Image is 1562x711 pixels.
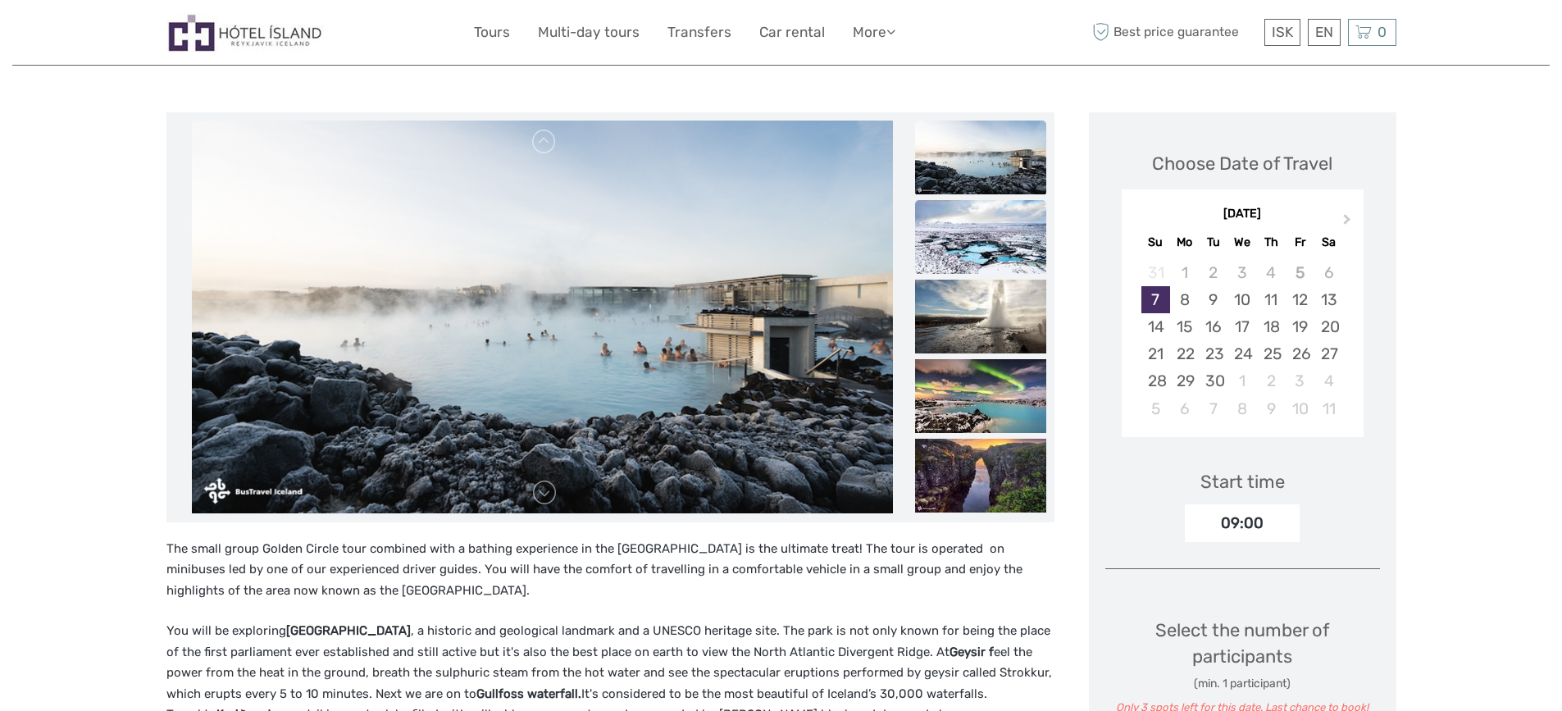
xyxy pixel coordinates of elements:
[1141,259,1170,286] div: Not available Sunday, August 31st, 2025
[1170,231,1199,253] div: Mo
[1286,286,1314,313] div: Choose Friday, September 12th, 2025
[1199,313,1227,340] div: Choose Tuesday, September 16th, 2025
[286,623,411,638] strong: [GEOGRAPHIC_DATA]
[1141,313,1170,340] div: Choose Sunday, September 14th, 2025
[1227,367,1256,394] div: Choose Wednesday, October 1st, 2025
[1308,19,1341,46] div: EN
[23,29,185,42] p: We're away right now. Please check back later!
[1127,259,1358,422] div: month 2025-09
[1286,231,1314,253] div: Fr
[1314,286,1343,313] div: Choose Saturday, September 13th, 2025
[1257,367,1286,394] div: Choose Thursday, October 2nd, 2025
[1314,231,1343,253] div: Sa
[1314,367,1343,394] div: Choose Saturday, October 4th, 2025
[1141,286,1170,313] div: Choose Sunday, September 7th, 2025
[1141,367,1170,394] div: Choose Sunday, September 28th, 2025
[1170,313,1199,340] div: Choose Monday, September 15th, 2025
[1227,340,1256,367] div: Choose Wednesday, September 24th, 2025
[476,686,581,701] strong: Gullfoss waterfall.
[1257,259,1286,286] div: Not available Thursday, September 4th, 2025
[474,21,510,44] a: Tours
[1199,259,1227,286] div: Not available Tuesday, September 2nd, 2025
[915,280,1046,353] img: 6e04dd7c0e4d4fc499d456a8b0d64eb9_slider_thumbnail.jpeg
[1105,676,1380,692] div: (min. 1 participant)
[166,12,324,52] img: Hótel Ísland
[166,539,1054,602] p: The small group Golden Circle tour combined with a bathing experience in the [GEOGRAPHIC_DATA] is...
[1257,286,1286,313] div: Choose Thursday, September 11th, 2025
[1286,313,1314,340] div: Choose Friday, September 19th, 2025
[189,25,208,45] button: Open LiveChat chat widget
[1199,340,1227,367] div: Choose Tuesday, September 23rd, 2025
[915,121,1046,194] img: 48cb146e002b48cdac539cb9429ec25b_slider_thumbnail.jpeg
[1257,313,1286,340] div: Choose Thursday, September 18th, 2025
[1199,367,1227,394] div: Choose Tuesday, September 30th, 2025
[1170,395,1199,422] div: Choose Monday, October 6th, 2025
[667,21,731,44] a: Transfers
[1286,259,1314,286] div: Not available Friday, September 5th, 2025
[1170,259,1199,286] div: Not available Monday, September 1st, 2025
[853,21,895,44] a: More
[1227,259,1256,286] div: Not available Wednesday, September 3rd, 2025
[1227,313,1256,340] div: Choose Wednesday, September 17th, 2025
[1257,231,1286,253] div: Th
[1375,24,1389,40] span: 0
[538,21,640,44] a: Multi-day tours
[1227,286,1256,313] div: Choose Wednesday, September 10th, 2025
[1257,340,1286,367] div: Choose Thursday, September 25th, 2025
[949,645,994,659] strong: Geysir f
[1089,19,1260,46] span: Best price guarantee
[1314,259,1343,286] div: Not available Saturday, September 6th, 2025
[1286,395,1314,422] div: Choose Friday, October 10th, 2025
[1199,286,1227,313] div: Choose Tuesday, September 9th, 2025
[1286,340,1314,367] div: Choose Friday, September 26th, 2025
[1122,206,1364,223] div: [DATE]
[1141,231,1170,253] div: Su
[915,439,1046,513] img: cab6d99a5bd74912b036808e1cb13ef3_slider_thumbnail.jpeg
[1272,24,1293,40] span: ISK
[1141,340,1170,367] div: Choose Sunday, September 21st, 2025
[1314,395,1343,422] div: Choose Saturday, October 11th, 2025
[1170,286,1199,313] div: Choose Monday, September 8th, 2025
[1314,313,1343,340] div: Choose Saturday, September 20th, 2025
[1314,340,1343,367] div: Choose Saturday, September 27th, 2025
[1336,210,1362,236] button: Next Month
[1257,395,1286,422] div: Choose Thursday, October 9th, 2025
[1170,340,1199,367] div: Choose Monday, September 22nd, 2025
[1227,395,1256,422] div: Choose Wednesday, October 8th, 2025
[1200,469,1285,495] div: Start time
[192,121,892,514] img: 48cb146e002b48cdac539cb9429ec25b_main_slider.jpeg
[759,21,825,44] a: Car rental
[1286,367,1314,394] div: Choose Friday, October 3rd, 2025
[1199,231,1227,253] div: Tu
[1185,504,1300,542] div: 09:00
[1141,395,1170,422] div: Choose Sunday, October 5th, 2025
[915,200,1046,274] img: 5d15484774a24c969ea176960bff7f4c_slider_thumbnail.jpeg
[1170,367,1199,394] div: Choose Monday, September 29th, 2025
[915,359,1046,433] img: 78f1bb707dad47c09db76e797c3c6590_slider_thumbnail.jpeg
[1152,151,1332,176] div: Choose Date of Travel
[1227,231,1256,253] div: We
[1199,395,1227,422] div: Choose Tuesday, October 7th, 2025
